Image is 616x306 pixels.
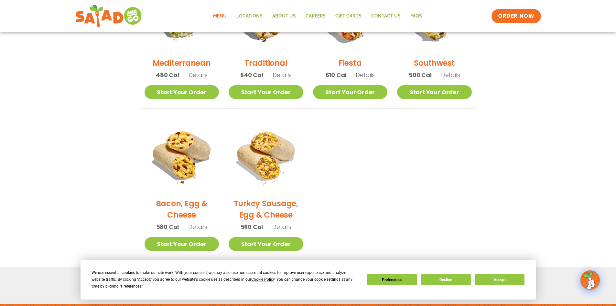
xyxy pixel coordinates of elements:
[229,237,303,251] a: Start Your Order
[145,118,219,193] img: Product photo for Bacon, Egg & Cheese
[145,237,219,251] a: Start Your Order
[326,71,347,79] span: 610 Cal
[397,85,472,99] a: Start Your Order
[145,85,219,99] a: Start Your Order
[145,198,219,221] h2: Bacon, Egg & Cheese
[405,9,427,24] a: FAQs
[339,57,362,69] h2: Fiesta
[241,222,263,231] span: 560 Cal
[414,57,455,69] h2: Southwest
[498,12,534,20] span: ORDER NOW
[81,260,536,300] div: Cookie Consent Prompt
[267,9,301,24] a: About Us
[367,274,417,285] button: Preferences
[273,71,292,79] span: Details
[356,71,375,79] span: Details
[301,9,330,24] a: Careers
[251,277,275,282] span: Cookie Policy
[189,71,208,79] span: Details
[188,223,207,231] span: Details
[208,9,232,24] a: Menu
[232,9,267,24] a: Locations
[156,71,179,79] span: 480 Cal
[153,57,211,69] h2: Mediterranean
[156,222,179,231] span: 580 Cal
[121,284,141,289] span: Preferences
[581,271,599,289] img: wpChatIcon
[330,9,366,24] a: GIFT CARDS
[208,9,427,24] nav: Menu
[441,71,460,79] span: Details
[229,85,303,99] a: Start Your Order
[366,9,405,24] a: Contact Us
[421,274,471,285] button: Decline
[240,71,263,79] span: 640 Cal
[475,274,524,285] button: Accept
[492,9,541,23] a: ORDER NOW
[272,223,291,231] span: Details
[229,198,303,221] h2: Turkey Sausage, Egg & Cheese
[75,3,144,29] img: new-SAG-logo-768×292
[244,57,287,69] h2: Traditional
[92,269,359,290] div: We use essential cookies to make our site work. With your consent, we may also use non-essential ...
[409,71,432,79] span: 500 Cal
[313,85,388,99] a: Start Your Order
[229,118,303,193] img: Product photo for Turkey Sausage, Egg & Cheese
